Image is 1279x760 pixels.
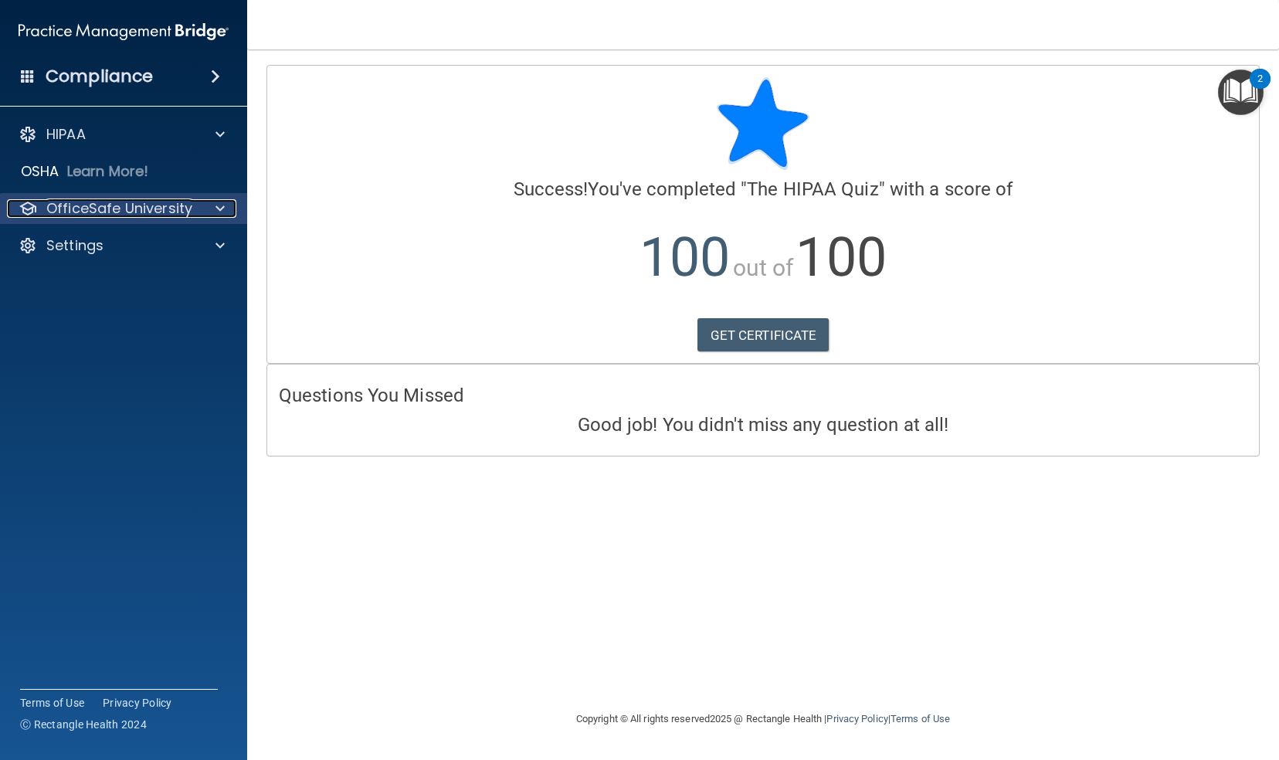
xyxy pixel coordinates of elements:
[1202,653,1260,712] iframe: Drift Widget Chat Controller
[481,694,1045,744] div: Copyright © All rights reserved 2025 @ Rectangle Health | |
[697,318,829,352] a: GET CERTIFICATE
[20,695,84,711] a: Terms of Use
[46,66,153,87] h4: Compliance
[20,717,147,732] span: Ⓒ Rectangle Health 2024
[19,199,225,218] a: OfficeSafe University
[46,236,103,255] p: Settings
[19,236,225,255] a: Settings
[279,179,1247,199] h4: You've completed " " with a score of
[67,162,149,181] p: Learn More!
[279,385,1247,405] h4: Questions You Missed
[747,178,878,200] span: The HIPAA Quiz
[1257,79,1263,99] div: 2
[1218,70,1264,115] button: Open Resource Center, 2 new notifications
[733,254,794,281] span: out of
[21,162,59,181] p: OSHA
[717,77,809,170] img: blue-star-rounded.9d042014.png
[639,226,730,289] span: 100
[796,226,886,289] span: 100
[514,178,589,200] span: Success!
[826,713,887,724] a: Privacy Policy
[46,199,192,218] p: OfficeSafe University
[891,713,950,724] a: Terms of Use
[46,125,86,144] p: HIPAA
[19,16,229,47] img: PMB logo
[103,695,172,711] a: Privacy Policy
[279,415,1247,435] h4: Good job! You didn't miss any question at all!
[19,125,225,144] a: HIPAA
